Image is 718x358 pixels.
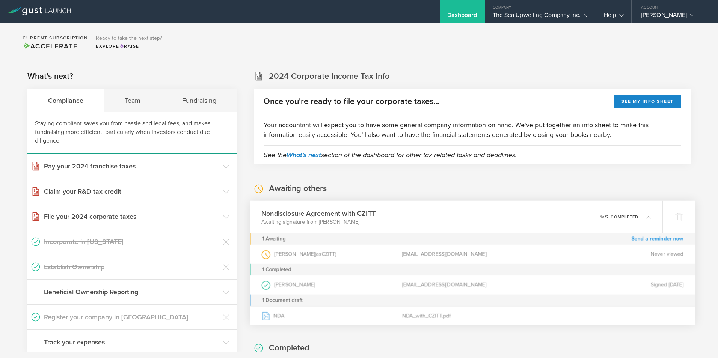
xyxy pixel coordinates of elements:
[264,120,681,140] p: Your accountant will expect you to have some general company information on hand. We've put toget...
[641,11,705,23] div: [PERSON_NAME]
[104,89,162,112] div: Team
[44,337,219,347] h3: Track your expenses
[261,218,376,226] p: Awaiting signature from [PERSON_NAME]
[269,343,309,353] h2: Completed
[447,11,477,23] div: Dashboard
[44,187,219,196] h3: Claim your R&D tax credit
[543,245,683,264] div: Never viewed
[44,212,219,221] h3: File your 2024 corporate taxes
[315,251,321,257] span: (as
[321,251,335,257] span: CZITT
[261,275,402,294] div: [PERSON_NAME]
[335,251,336,257] span: )
[602,214,606,219] em: of
[261,306,402,325] div: NDA
[27,112,237,154] div: Staying compliant saves you from hassle and legal fees, and makes fundraising more efficient, par...
[600,215,639,219] p: 1 2 completed
[44,312,219,322] h3: Register your company in [GEOGRAPHIC_DATA]
[614,95,681,108] button: See my info sheet
[44,161,219,171] h3: Pay your 2024 franchise taxes
[92,30,166,53] div: Ready to take the next step?ExploreRaise
[23,36,88,40] h2: Current Subscription
[269,183,327,194] h2: Awaiting others
[44,237,219,247] h3: Incorporate in [US_STATE]
[44,262,219,272] h3: Establish Ownership
[269,71,390,82] h2: 2024 Corporate Income Tax Info
[27,89,104,112] div: Compliance
[261,208,376,218] h3: Nondisclosure Agreement with CZITT
[44,287,219,297] h3: Beneficial Ownership Reporting
[264,151,517,159] em: See the section of the dashboard for other tax related tasks and deadlines.
[631,233,683,245] a: Send a reminder now
[250,294,695,306] div: 1 Document draft
[27,71,73,82] h2: What's next?
[680,322,718,358] iframe: Chat Widget
[543,275,683,294] div: Signed [DATE]
[119,44,139,49] span: Raise
[261,245,402,264] div: [PERSON_NAME]
[23,42,77,50] span: Accelerate
[402,306,543,325] div: NDA_with_CZITT.pdf
[287,151,321,159] a: What's next
[262,233,285,245] div: 1 Awaiting
[402,245,543,264] div: [EMAIL_ADDRESS][DOMAIN_NAME]
[493,11,588,23] div: The Sea Upwelling Company Inc.
[96,43,162,50] div: Explore
[402,275,543,294] div: [EMAIL_ADDRESS][DOMAIN_NAME]
[96,36,162,41] h3: Ready to take the next step?
[264,96,439,107] h2: Once you're ready to file your corporate taxes...
[604,11,624,23] div: Help
[161,89,237,112] div: Fundraising
[250,264,695,275] div: 1 Completed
